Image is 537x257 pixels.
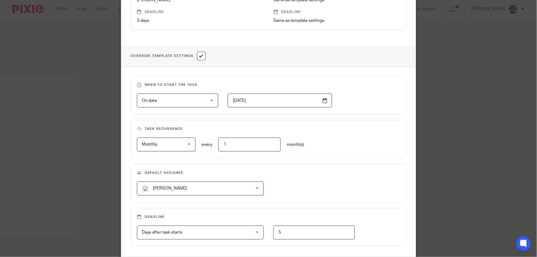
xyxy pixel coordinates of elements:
[137,10,264,14] p: Deadline
[137,82,400,87] h3: When to start the task
[142,230,182,235] span: Days after task starts
[287,143,304,147] span: month(s)
[153,186,187,191] span: [PERSON_NAME]
[273,10,400,14] p: Deadline
[137,126,400,131] h3: Task recurrence
[142,142,158,147] span: Monthly
[142,185,149,192] img: High%20Res%20Andrew%20Price%20Accountants_Poppy%20Jakes%20photography-1142.jpg
[273,18,400,24] p: Same as template settings
[137,215,400,219] h3: Deadline
[142,98,157,103] span: On date
[137,18,264,24] p: 5 days
[130,52,206,60] h1: Override Template Settings
[202,142,212,148] p: every
[137,171,400,175] h3: Default assignee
